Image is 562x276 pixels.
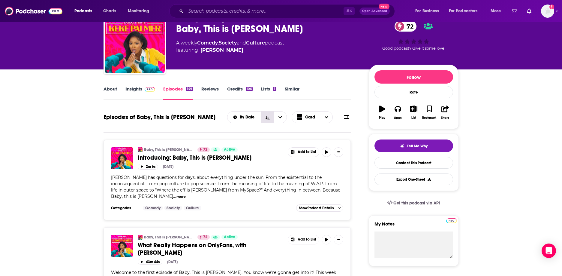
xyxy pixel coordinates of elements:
[261,112,274,123] button: Sort Direction
[382,46,445,51] span: Good podcast? Give it some love!
[374,221,453,232] label: My Notes
[70,6,100,16] button: open menu
[288,235,319,244] button: Show More Button
[186,6,344,16] input: Search podcasts, credits, & more...
[486,6,508,16] button: open menu
[138,241,246,256] span: What Really Happens on OnlyFans, with [PERSON_NAME]
[145,87,155,92] img: Podchaser Pro
[237,40,246,46] span: and
[369,17,459,54] div: 72Good podcast? Give it some love!
[128,7,149,15] span: Monitoring
[288,148,319,157] button: Show More Button
[144,235,194,240] a: Baby, This is [PERSON_NAME]
[197,147,210,152] a: 72
[491,7,501,15] span: More
[74,7,92,15] span: Podcasts
[111,147,133,169] img: Introducing: Baby, This is Keke Palmer
[274,112,287,123] button: open menu
[374,102,390,123] button: Play
[201,86,219,100] a: Reviews
[138,235,143,240] img: Baby, This is Keke Palmer
[394,116,402,120] div: Apps
[111,235,133,257] img: What Really Happens on OnlyFans, with Blac Chyna
[203,234,207,240] span: 72
[143,206,163,210] a: Comedy
[163,86,193,100] a: Episodes149
[541,5,554,18] span: Logged in as rowan.sullivan
[176,194,186,199] button: more
[446,217,457,223] a: Pro website
[240,115,257,119] span: By Date
[175,4,401,18] div: Search podcasts, credits, & more...
[261,86,276,100] a: Lists1
[379,116,385,120] div: Play
[5,5,62,17] a: Podchaser - Follow, Share and Rate Podcasts
[411,6,446,16] button: open menu
[374,86,453,98] div: Rate
[449,7,478,15] span: For Podcasters
[176,39,284,54] div: A weekly podcast
[184,206,201,210] a: Culture
[173,194,176,199] span: ...
[524,6,534,16] a: Show notifications dropdown
[292,111,333,123] button: Choose View
[138,259,162,265] button: 43m 44s
[395,21,416,32] a: 72
[422,116,436,120] div: Bookmark
[541,5,554,18] button: Show profile menu
[298,237,316,242] span: Add to List
[344,7,355,15] span: ⌘ K
[401,21,416,32] span: 72
[542,244,556,258] div: Open Intercom Messenger
[422,102,437,123] button: Bookmark
[197,40,218,46] a: Comedy
[103,7,116,15] span: Charts
[246,40,265,46] a: Culture
[299,206,334,210] span: Show Podcast Details
[383,196,445,210] a: Get this podcast via API
[104,113,215,121] h1: Episodes of Baby, This is [PERSON_NAME]
[374,157,453,169] a: Contact This Podcast
[163,164,173,169] div: [DATE]
[219,40,237,46] a: Society
[407,144,428,149] span: Tell Me Why
[415,7,439,15] span: For Business
[298,150,316,154] span: Add to List
[138,154,284,161] a: Introducing: Baby, This is [PERSON_NAME]
[400,144,404,149] img: tell me why sparkle
[164,206,182,210] a: Society
[167,260,178,264] div: [DATE]
[285,86,299,100] a: Similar
[246,87,253,91] div: 106
[374,173,453,185] button: Export One-Sheet
[138,147,143,152] img: Baby, This is Keke Palmer
[441,116,449,120] div: Share
[411,116,416,120] div: List
[390,102,406,123] button: Apps
[105,13,165,73] img: Baby, This is Keke Palmer
[305,115,315,119] span: Card
[227,115,261,119] button: open menu
[549,5,554,9] svg: Add a profile image
[124,6,157,16] button: open menu
[200,47,243,54] a: Keke Palmer
[138,241,284,256] a: What Really Happens on OnlyFans, with [PERSON_NAME]
[446,218,457,223] img: Podchaser Pro
[125,86,155,100] a: InsightsPodchaser Pro
[541,5,554,18] img: User Profile
[111,206,138,210] h3: Categories
[111,175,340,199] span: [PERSON_NAME] has questions for days, about everything under the sun. From the existential to the...
[99,6,120,16] a: Charts
[406,102,421,123] button: List
[138,164,158,170] button: 2m 6s
[104,86,117,100] a: About
[437,102,453,123] button: Share
[393,201,440,206] span: Get this podcast via API
[221,235,238,240] a: Active
[379,4,389,9] span: New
